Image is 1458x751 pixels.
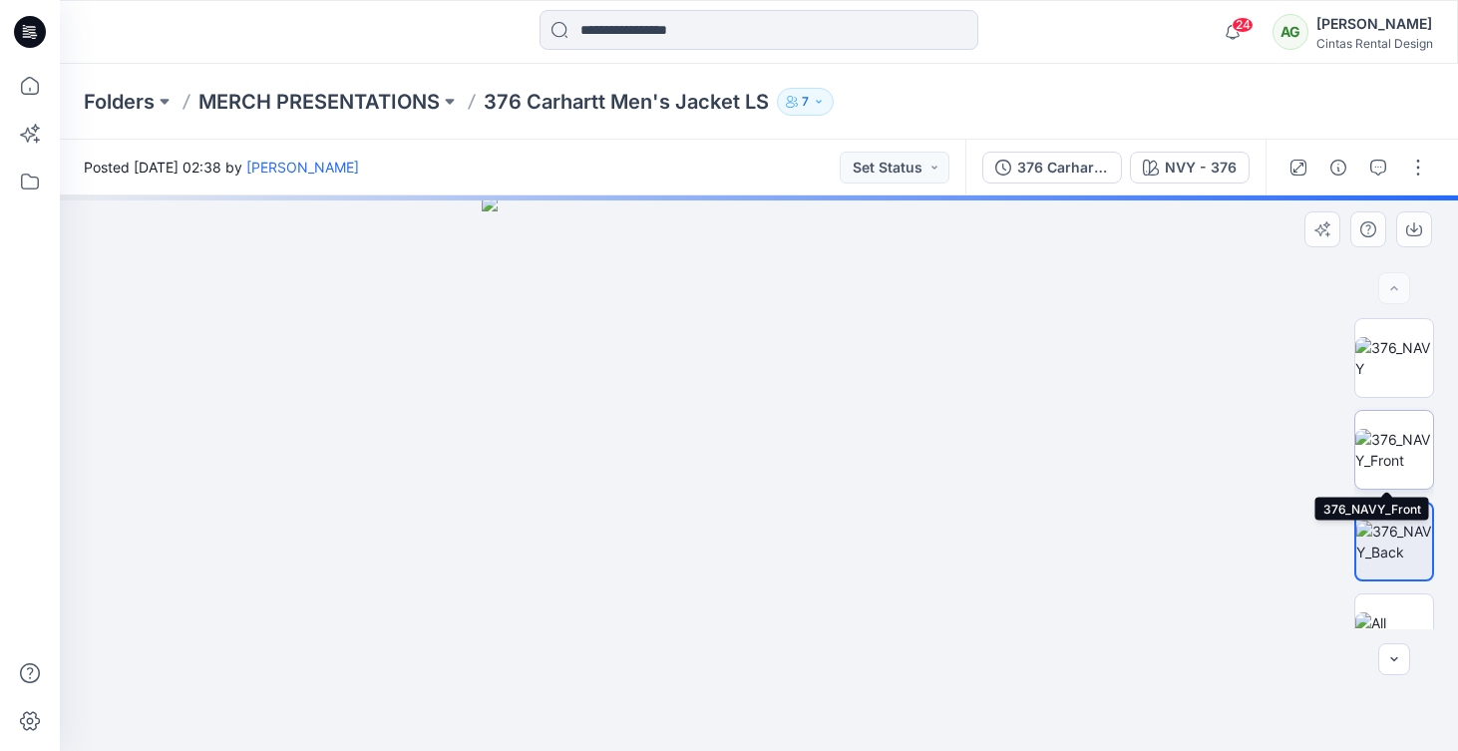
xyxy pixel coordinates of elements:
a: [PERSON_NAME] [246,159,359,176]
img: 376_NAVY_Front [1355,429,1433,471]
div: AG [1273,14,1308,50]
p: 7 [802,91,809,113]
img: eyJhbGciOiJIUzI1NiIsImtpZCI6IjAiLCJzbHQiOiJzZXMiLCJ0eXAiOiJKV1QifQ.eyJkYXRhIjp7InR5cGUiOiJzdG9yYW... [482,195,1037,751]
a: Folders [84,88,155,116]
div: Cintas Rental Design [1316,36,1433,51]
img: 376_NAVY [1355,337,1433,379]
button: 7 [777,88,834,116]
button: NVY - 376 [1130,152,1250,184]
button: 376 Carhartt Men's Jacket LS [982,152,1122,184]
div: NVY - 376 [1165,157,1237,179]
button: Details [1322,152,1354,184]
span: Posted [DATE] 02:38 by [84,157,359,178]
img: 376_NAVY_Back [1356,521,1432,563]
img: All colorways [1355,612,1433,654]
div: 376 Carhartt Men's Jacket LS [1017,157,1109,179]
div: [PERSON_NAME] [1316,12,1433,36]
p: 376 Carhartt Men's Jacket LS [484,88,769,116]
a: MERCH PRESENTATIONS [198,88,440,116]
span: 24 [1232,17,1254,33]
